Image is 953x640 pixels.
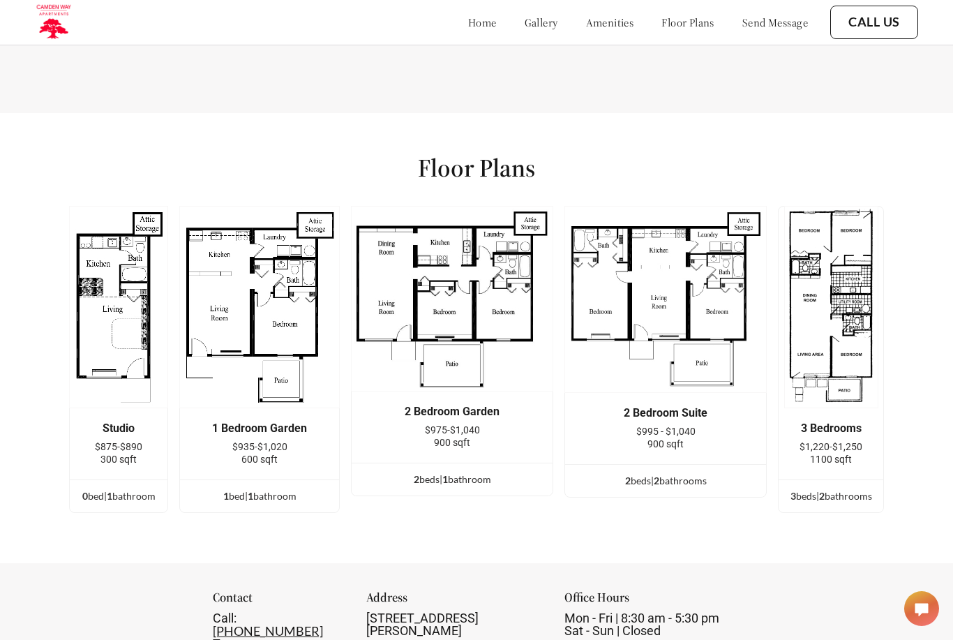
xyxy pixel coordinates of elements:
[434,437,470,448] span: 900 sqft
[525,15,558,29] a: gallery
[468,15,497,29] a: home
[414,473,419,485] span: 2
[784,206,878,408] img: example
[201,422,318,435] div: 1 Bedroom Garden
[91,422,147,435] div: Studio
[647,438,684,449] span: 900 sqft
[442,473,448,485] span: 1
[366,612,542,637] div: [STREET_ADDRESS][PERSON_NAME]
[810,454,852,465] span: 1100 sqft
[636,426,696,437] span: $995 - $1,040
[848,15,900,30] a: Call Us
[352,472,553,487] div: bed s | bathroom
[107,490,112,502] span: 1
[779,489,883,504] div: bed s | bathroom s
[213,591,345,612] div: Contact
[95,441,142,452] span: $875-$890
[213,623,323,639] a: [PHONE_NUMBER]
[742,15,808,29] a: send message
[241,454,278,465] span: 600 sqft
[213,611,237,625] span: Call:
[819,490,825,502] span: 2
[69,206,168,408] img: example
[586,407,745,419] div: 2 Bedroom Suite
[564,623,661,638] span: Sat - Sun | Closed
[223,490,229,502] span: 1
[830,6,918,39] button: Call Us
[565,473,766,489] div: bed s | bathroom s
[790,490,796,502] span: 3
[248,490,253,502] span: 1
[800,441,862,452] span: $1,220-$1,250
[564,591,740,612] div: Office Hours
[425,424,480,436] span: $975-$1,040
[586,15,634,29] a: amenities
[70,489,167,504] div: bed | bathroom
[82,490,88,502] span: 0
[179,206,340,408] img: example
[654,475,659,486] span: 2
[418,152,535,184] h1: Floor Plans
[180,489,339,504] div: bed | bathroom
[366,591,542,612] div: Address
[625,475,631,486] span: 2
[564,612,740,637] div: Mon - Fri | 8:30 am - 5:30 pm
[373,405,532,418] div: 2 Bedroom Garden
[232,441,287,452] span: $935-$1,020
[351,206,553,392] img: example
[35,3,72,41] img: Company logo
[661,15,714,29] a: floor plans
[564,206,767,393] img: example
[100,454,137,465] span: 300 sqft
[800,422,862,435] div: 3 Bedrooms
